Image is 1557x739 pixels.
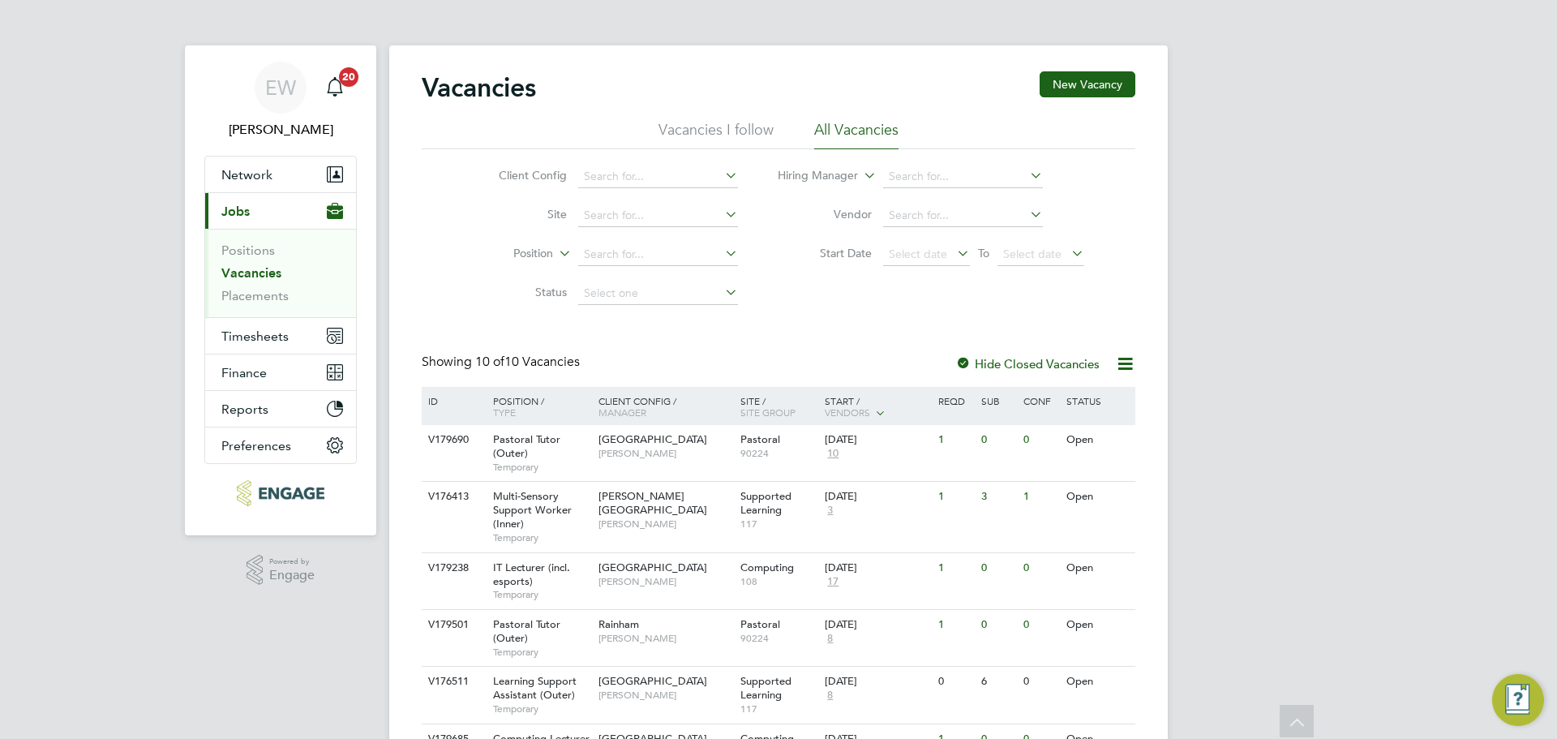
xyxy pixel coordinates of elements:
div: Open [1062,482,1133,512]
div: [DATE] [825,675,930,689]
span: 10 Vacancies [475,354,580,370]
span: [PERSON_NAME] [598,689,732,702]
div: V179690 [424,425,481,455]
span: Temporary [493,588,590,601]
span: Multi-Sensory Support Worker (Inner) [493,489,572,531]
div: 0 [1019,610,1062,640]
label: Hide Closed Vacancies [955,356,1100,372]
input: Search for... [883,204,1043,227]
div: [DATE] [825,561,930,575]
div: Start / [821,387,934,428]
button: Preferences [205,428,356,463]
div: V179501 [424,610,481,640]
label: Status [474,285,567,299]
span: Vendors [825,406,870,419]
span: EW [265,77,296,98]
span: Jobs [221,204,250,219]
div: V176511 [424,667,481,697]
label: Vendor [778,207,872,221]
div: Open [1062,425,1133,455]
span: 117 [740,702,817,715]
label: Client Config [474,168,567,183]
div: 6 [977,667,1019,697]
span: Site Group [740,406,796,419]
span: IT Lecturer (incl. esports) [493,561,570,588]
input: Search for... [578,204,738,227]
div: Client Config / [594,387,736,426]
span: Network [221,167,272,183]
span: 10 [825,447,841,461]
div: Site / [736,387,821,426]
h2: Vacancies [422,71,536,104]
span: [GEOGRAPHIC_DATA] [598,674,707,688]
div: Position / [481,387,594,426]
a: Vacancies [221,265,281,281]
input: Search for... [883,165,1043,188]
input: Search for... [578,243,738,266]
div: 3 [977,482,1019,512]
span: Finance [221,365,267,380]
span: Pastoral Tutor (Outer) [493,432,560,460]
div: Jobs [205,229,356,317]
label: Position [460,246,553,262]
span: 3 [825,504,835,518]
div: Sub [977,387,1019,415]
span: Temporary [493,461,590,474]
span: To [973,243,994,264]
span: 17 [825,575,841,589]
div: Showing [422,354,583,371]
span: Type [493,406,516,419]
div: 0 [1019,667,1062,697]
button: Jobs [205,193,356,229]
span: 8 [825,632,835,646]
div: 0 [977,610,1019,640]
span: [PERSON_NAME] [598,518,732,531]
span: Learning Support Assistant (Outer) [493,674,577,702]
button: Network [205,157,356,192]
span: Supported Learning [740,674,791,702]
span: Temporary [493,531,590,544]
span: 90224 [740,447,817,460]
span: Timesheets [221,329,289,344]
button: Reports [205,391,356,427]
div: Open [1062,610,1133,640]
span: 108 [740,575,817,588]
div: [DATE] [825,433,930,447]
span: Pastoral Tutor (Outer) [493,617,560,645]
button: New Vacancy [1040,71,1135,97]
span: Select date [1003,247,1062,261]
div: Conf [1019,387,1062,415]
span: Engage [269,569,315,582]
span: Temporary [493,702,590,715]
li: Vacancies I follow [658,120,774,149]
a: Positions [221,243,275,258]
button: Timesheets [205,318,356,354]
div: V179238 [424,553,481,583]
div: 0 [977,425,1019,455]
a: EW[PERSON_NAME] [204,62,357,140]
div: Status [1062,387,1133,415]
span: Rainham [598,617,639,631]
span: Pastoral [740,432,780,446]
span: [PERSON_NAME][GEOGRAPHIC_DATA] [598,489,707,517]
span: 8 [825,689,835,702]
div: 1 [934,610,976,640]
div: [DATE] [825,618,930,632]
span: Select date [889,247,947,261]
div: Open [1062,553,1133,583]
div: 0 [934,667,976,697]
span: [GEOGRAPHIC_DATA] [598,432,707,446]
a: 20 [319,62,351,114]
a: Powered byEngage [247,555,315,586]
button: Engage Resource Center [1492,674,1544,726]
span: [PERSON_NAME] [598,447,732,460]
span: Manager [598,406,646,419]
span: Computing [740,561,794,574]
button: Finance [205,354,356,390]
span: [GEOGRAPHIC_DATA] [598,561,707,574]
div: ID [424,387,481,415]
div: 1 [934,553,976,583]
div: 0 [1019,553,1062,583]
span: Supported Learning [740,489,791,517]
div: V176413 [424,482,481,512]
